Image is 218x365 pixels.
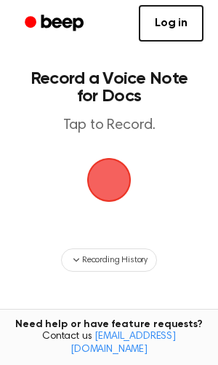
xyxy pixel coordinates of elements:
a: Beep [15,9,97,38]
h1: Record a Voice Note for Docs [26,70,192,105]
span: Recording History [82,254,148,267]
a: Log in [139,5,203,42]
span: Contact us [9,331,209,356]
p: Tap to Record. [26,117,192,135]
button: Recording History [61,248,157,272]
a: [EMAIL_ADDRESS][DOMAIN_NAME] [70,331,176,355]
img: Beep Logo [87,158,131,202]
